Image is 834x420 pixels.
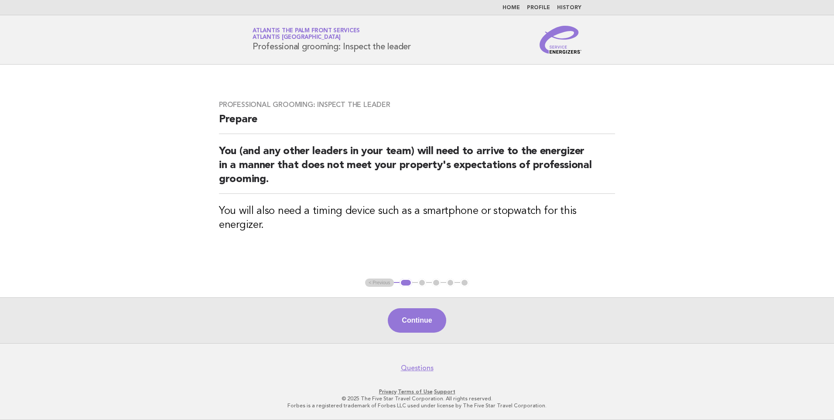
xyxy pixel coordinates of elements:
[219,204,615,232] h3: You will also need a timing device such as a smartphone or stopwatch for this energizer.
[398,389,433,395] a: Terms of Use
[434,389,455,395] a: Support
[253,28,360,40] a: Atlantis The Palm Front ServicesAtlantis [GEOGRAPHIC_DATA]
[219,145,615,194] h2: You (and any other leaders in your team) will need to arrive to the energizer in a manner that do...
[379,389,396,395] a: Privacy
[401,364,434,372] a: Questions
[540,26,581,54] img: Service Energizers
[527,5,550,10] a: Profile
[150,388,684,395] p: · ·
[219,113,615,134] h2: Prepare
[557,5,581,10] a: History
[253,28,411,51] h1: Professional grooming: Inspect the leader
[388,308,446,333] button: Continue
[219,100,615,109] h3: Professional grooming: Inspect the leader
[502,5,520,10] a: Home
[253,35,341,41] span: Atlantis [GEOGRAPHIC_DATA]
[150,402,684,409] p: Forbes is a registered trademark of Forbes LLC used under license by The Five Star Travel Corpora...
[400,279,412,287] button: 1
[150,395,684,402] p: © 2025 The Five Star Travel Corporation. All rights reserved.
